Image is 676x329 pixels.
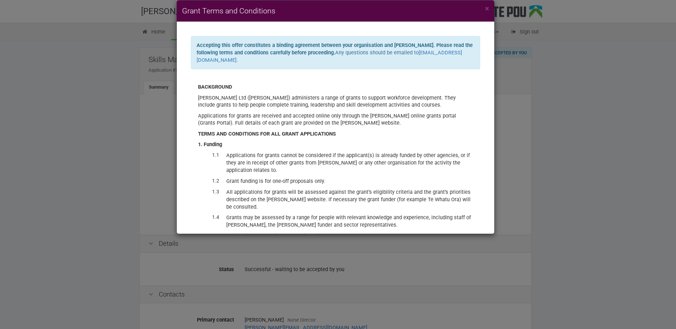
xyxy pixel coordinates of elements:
[198,214,219,221] dt: 1.4
[198,141,473,148] div: 1. Funding
[198,178,219,185] dt: 1.2
[226,232,473,240] dd: Applications for funding must be inclusive of GST.
[198,189,219,196] dt: 1.3
[198,94,473,109] p: [PERSON_NAME] Ltd ([PERSON_NAME]) administers a range of grants to support workforce development....
[485,4,489,13] span: ×
[182,6,489,16] h4: Grant Terms and Conditions
[226,178,473,185] dd: Grant funding is for one-off proposals only.
[226,152,473,174] dd: Applications for grants cannot be considered if the applicant(s) is already funded by other agenc...
[197,42,473,56] b: Accepting this offer constitutes a binding agreement between your organisation and [PERSON_NAME]....
[197,49,462,63] a: [EMAIL_ADDRESS][DOMAIN_NAME]
[198,232,219,239] dt: 1.5
[198,152,219,159] dt: 1.1
[485,5,489,12] button: Close
[226,189,473,211] dd: All applications for grants will be assessed against the grant’s eligibility criteria and the gra...
[226,214,473,229] dd: Grants may be assessed by a range for people with relevant knowledge and experience, including st...
[198,130,473,138] div: TERMS AND CONDITIONS FOR ALL GRANT APPLICATIONS
[198,83,473,91] div: BACKGROUND
[191,36,480,69] div: Any questions should be emailed to .
[198,112,473,127] p: Applications for grants are received and accepted online only through the [PERSON_NAME] online gr...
